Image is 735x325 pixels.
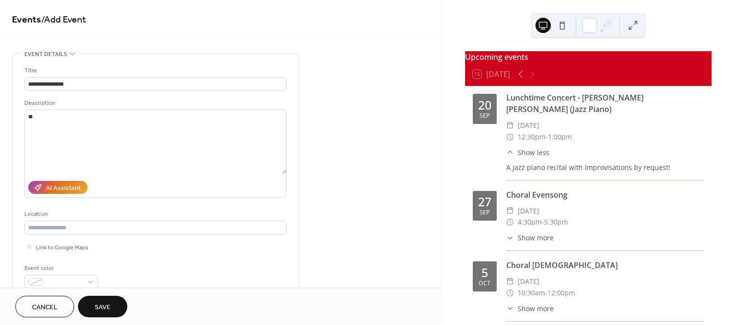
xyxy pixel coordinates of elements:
[506,131,514,143] div: ​
[546,131,548,143] span: -
[518,233,554,243] span: Show more
[506,259,704,271] div: Choral [DEMOGRAPHIC_DATA]
[506,92,704,115] div: Lunchtime Concert - [PERSON_NAME] [PERSON_NAME] (Jazz Piano)
[24,98,285,108] div: Description
[24,209,285,219] div: Location
[506,216,514,228] div: ​
[15,296,74,317] button: Cancel
[24,49,67,59] span: Event details
[506,162,704,172] div: A jazz piano recital with improvisations by request!
[465,51,712,63] div: Upcoming events
[542,216,544,228] span: -
[518,216,542,228] span: 4:30pm
[548,131,572,143] span: 1:00pm
[518,131,546,143] span: 12:30pm
[506,120,514,131] div: ​
[479,280,490,287] div: Oct
[32,303,57,313] span: Cancel
[478,196,491,208] div: 27
[46,183,81,193] div: AI Assistant
[479,210,490,216] div: Sep
[506,205,514,217] div: ​
[506,233,514,243] div: ​
[12,11,41,29] a: Events
[478,99,491,111] div: 20
[518,276,539,287] span: [DATE]
[506,147,549,157] button: ​Show less
[481,267,488,279] div: 5
[95,303,111,313] span: Save
[506,303,554,314] button: ​Show more
[545,287,547,299] span: -
[41,11,86,29] span: / Add Event
[518,287,545,299] span: 10:30am
[547,287,575,299] span: 12:00pm
[518,303,554,314] span: Show more
[78,296,127,317] button: Save
[518,147,549,157] span: Show less
[506,303,514,314] div: ​
[506,147,514,157] div: ​
[36,243,89,253] span: Link to Google Maps
[24,263,96,273] div: Event color
[518,205,539,217] span: [DATE]
[506,276,514,287] div: ​
[479,113,490,119] div: Sep
[506,189,704,201] div: Choral Evensong
[24,66,285,76] div: Title
[506,287,514,299] div: ​
[518,120,539,131] span: [DATE]
[544,216,568,228] span: 5:30pm
[28,181,88,194] button: AI Assistant
[506,233,554,243] button: ​Show more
